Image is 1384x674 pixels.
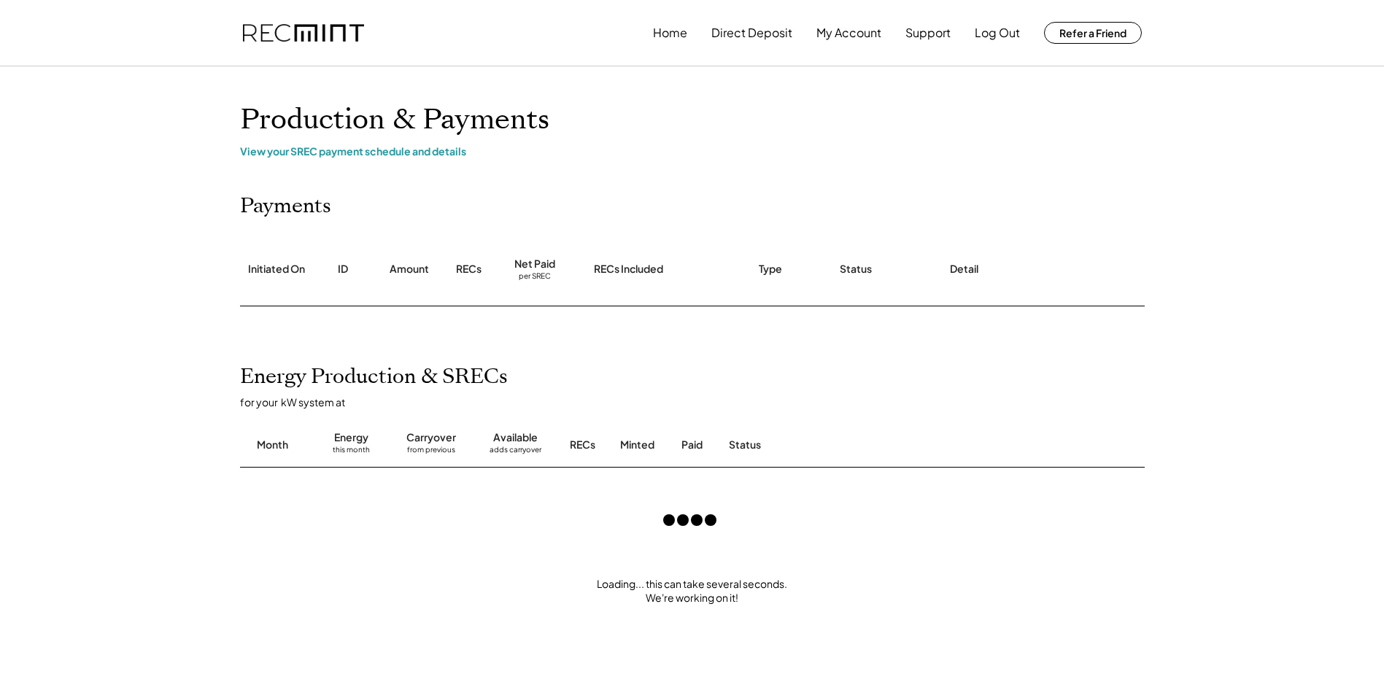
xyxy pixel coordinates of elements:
[519,271,551,282] div: per SREC
[456,262,482,276] div: RECs
[1044,22,1142,44] button: Refer a Friend
[240,144,1145,158] div: View your SREC payment schedule and details
[570,438,595,452] div: RECs
[225,577,1159,605] div: Loading... this can take several seconds. We're working on it!
[390,262,429,276] div: Amount
[333,445,370,460] div: this month
[975,18,1020,47] button: Log Out
[905,18,951,47] button: Support
[407,445,455,460] div: from previous
[711,18,792,47] button: Direct Deposit
[240,103,1145,137] h1: Production & Payments
[759,262,782,276] div: Type
[257,438,288,452] div: Month
[240,194,331,219] h2: Payments
[338,262,348,276] div: ID
[816,18,881,47] button: My Account
[248,262,305,276] div: Initiated On
[240,365,508,390] h2: Energy Production & SRECs
[334,430,368,445] div: Energy
[514,257,555,271] div: Net Paid
[406,430,456,445] div: Carryover
[840,262,872,276] div: Status
[681,438,703,452] div: Paid
[490,445,541,460] div: adds carryover
[729,438,977,452] div: Status
[493,430,538,445] div: Available
[243,24,364,42] img: recmint-logotype%403x.png
[950,262,978,276] div: Detail
[620,438,654,452] div: Minted
[653,18,687,47] button: Home
[240,395,1159,408] div: for your kW system at
[594,262,663,276] div: RECs Included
